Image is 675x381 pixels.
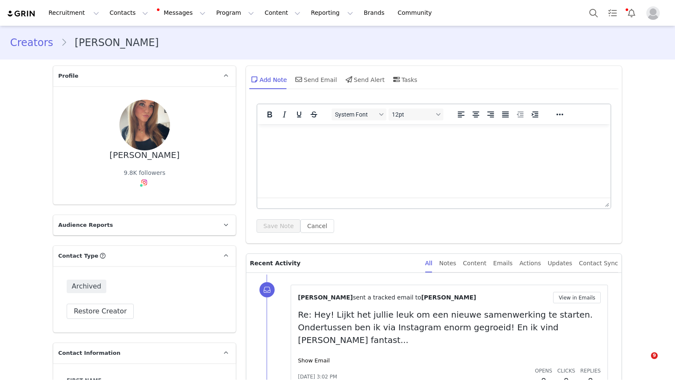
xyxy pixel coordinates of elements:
button: Cancel [300,219,334,233]
img: 61c8421d-8d38-4705-b15b-5189ca4f38fe.jpg [119,100,170,150]
a: Show Email [298,357,329,364]
span: Audience Reports [58,221,113,229]
div: 9.8K followers [124,169,165,177]
a: Tasks [603,3,622,22]
img: instagram.svg [141,179,148,186]
button: Reporting [306,3,358,22]
button: Strikethrough [307,109,321,120]
span: Contact Information [58,349,120,357]
span: Opens [535,368,552,374]
div: Send Email [294,69,337,90]
button: Recruitment [43,3,104,22]
button: Reveal or hide additional toolbar items [553,109,567,120]
button: View in Emails [553,292,601,303]
div: Content [463,254,486,273]
button: Notifications [622,3,641,22]
div: Tasks [391,69,418,90]
span: [PERSON_NAME] [421,294,476,301]
a: Creators [10,35,61,50]
button: Italic [277,109,292,120]
img: placeholder-profile.jpg [646,6,660,20]
button: Search [584,3,603,22]
button: Save Note [256,219,300,233]
div: Updates [548,254,572,273]
div: [PERSON_NAME] [110,150,180,160]
span: Profile [58,72,78,80]
button: Decrease indent [513,109,527,120]
button: Fonts [332,109,386,120]
button: Bold [262,109,277,120]
div: Press the Up and Down arrow keys to resize the editor. [602,198,610,208]
div: Add Note [249,69,287,90]
button: Restore Creator [67,304,134,319]
div: Send Alert [344,69,385,90]
span: Contact Type [58,252,98,260]
div: Notes [439,254,456,273]
a: Brands [359,3,392,22]
button: Align right [483,109,498,120]
span: Archived [67,280,106,293]
button: Font sizes [389,109,443,120]
p: Recent Activity [250,254,418,272]
button: Align center [469,109,483,120]
iframe: Intercom live chat [634,352,654,373]
span: Replies [580,368,601,374]
span: System Font [335,111,376,118]
span: Clicks [557,368,575,374]
span: 9 [651,352,658,359]
button: Contacts [105,3,153,22]
button: Content [259,3,305,22]
a: Community [393,3,441,22]
button: Align left [454,109,468,120]
span: sent a tracked email to [353,294,421,301]
button: Profile [641,6,668,20]
div: Contact Sync [579,254,618,273]
div: Actions [519,254,541,273]
button: Program [211,3,259,22]
span: 12pt [392,111,433,118]
button: Increase indent [528,109,542,120]
div: Emails [493,254,513,273]
iframe: Rich Text Area [257,124,610,198]
span: [DATE] 3:02 PM [298,373,337,381]
span: [PERSON_NAME] [298,294,353,301]
button: Messages [154,3,211,22]
button: Underline [292,109,306,120]
button: Justify [498,109,513,120]
div: All [425,254,432,273]
img: grin logo [7,10,36,18]
p: Re: Hey! Lijkt het jullie leuk om een nieuwe samenwerking te starten. Ondertussen ben ik via Inst... [298,308,601,346]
